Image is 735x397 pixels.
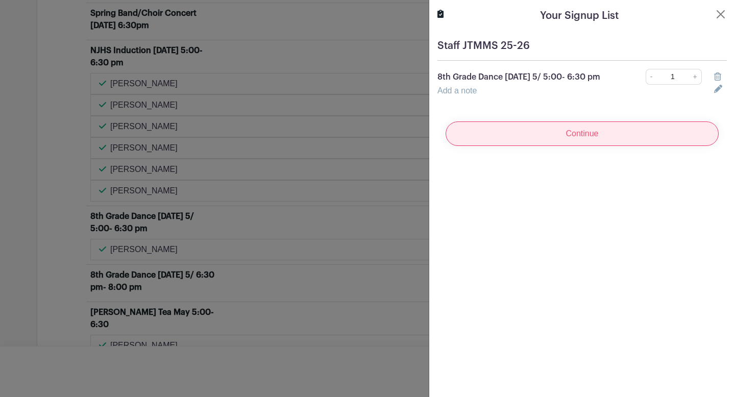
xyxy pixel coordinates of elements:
a: - [646,69,657,85]
h5: Your Signup List [540,8,619,23]
p: 8th Grade Dance [DATE] 5/ 5:00- 6:30 pm [437,71,601,83]
input: Continue [446,121,719,146]
button: Close [715,8,727,20]
a: + [689,69,702,85]
h5: Staff JTMMS 25-26 [437,40,727,52]
a: Add a note [437,86,477,95]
